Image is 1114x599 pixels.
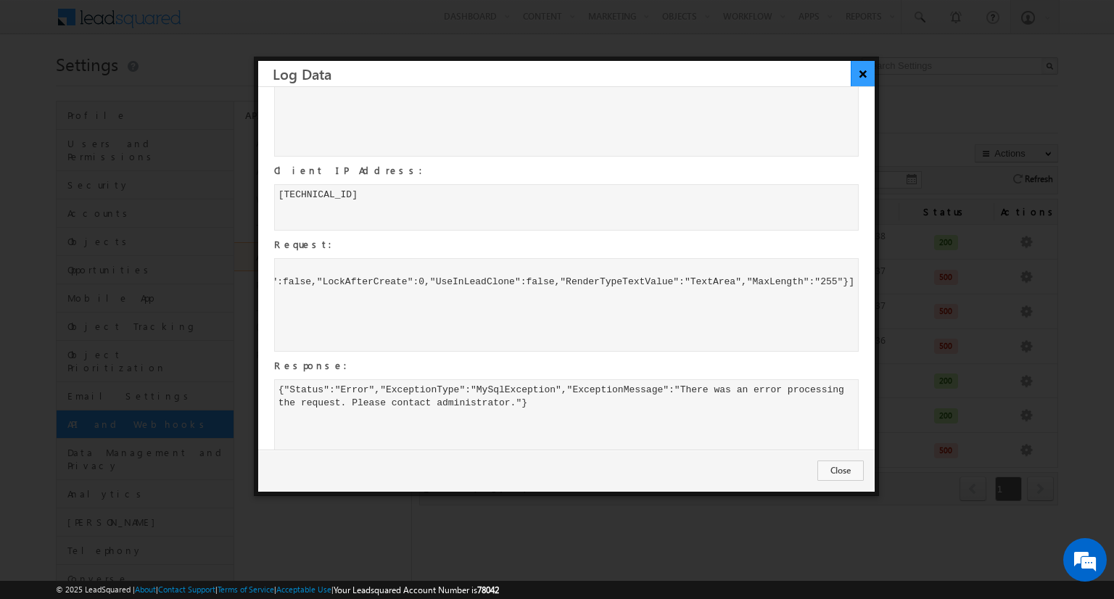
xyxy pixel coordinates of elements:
div: [{"DisplayName":"Billing Address","DataType":"Text","IsMandatory":true,"ShowInMailMerge":false,"L... [274,258,859,352]
a: Acceptable Use [276,584,331,594]
div: {"Status":"Error","ExceptionType":"MySqlException","ExceptionMessage":"There was an error process... [274,379,859,473]
a: About [135,584,156,594]
a: Contact Support [158,584,215,594]
h4: Request: [274,238,857,251]
span: © 2025 LeadSquared | | | | | [56,583,499,597]
h4: Client IP Address: [274,164,857,177]
span: 78042 [477,584,499,595]
div: [TECHNICAL_ID] [274,184,859,231]
button: × [851,61,875,86]
a: Terms of Service [218,584,274,594]
span: Your Leadsquared Account Number is [334,584,499,595]
h3: Log Data [273,61,875,86]
h4: Response: [274,359,857,372]
div: [URL][DOMAIN_NAME] [274,63,859,157]
button: Close [817,460,864,481]
img: d_60004797649_company_0_60004797649 [25,76,61,95]
div: Minimize live chat window [238,7,273,42]
textarea: Type your message and hit 'Enter' [19,134,265,434]
div: Chat with us now [75,76,244,95]
em: Start Chat [197,447,263,466]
